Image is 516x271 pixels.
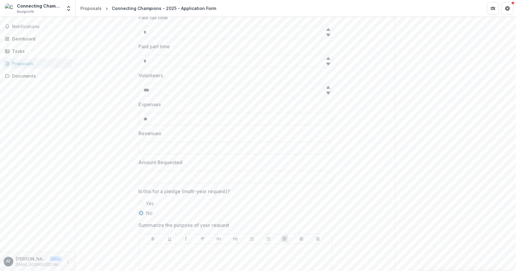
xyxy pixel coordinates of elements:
button: Notifications [2,22,73,31]
button: Underline [166,235,173,242]
p: User [50,256,62,262]
button: Bullet List [248,235,255,242]
button: Heading 2 [232,235,239,242]
p: Expenses [139,101,161,108]
button: Ordered List [265,235,272,242]
p: [PERSON_NAME] [16,256,47,262]
button: Partners [487,2,499,14]
p: Paid part time [139,43,170,50]
button: Get Help [501,2,514,14]
button: Align Left [281,235,288,242]
button: Align Center [298,235,305,242]
button: Strike [199,235,206,242]
p: Volunteers [139,72,163,79]
div: Connecting Champions - 2025 - Application Form [112,5,216,11]
p: Summarize the purpose of your request [139,222,229,229]
div: Dashboard [12,36,68,42]
div: Connecting Champions [17,3,62,9]
p: Amount Requested [139,159,183,166]
span: No [146,209,153,217]
a: Tasks [2,46,73,56]
button: Open entity switcher [64,2,73,14]
p: Paid full time [139,14,168,21]
nav: breadcrumb [78,4,219,13]
a: Proposals [2,59,73,69]
a: Documents [2,71,73,81]
p: Revenues [139,130,161,137]
a: Proposals [78,4,104,13]
button: Align Right [314,235,321,242]
p: [EMAIL_ADDRESS][DOMAIN_NAME] [16,262,62,267]
span: Notifications [12,24,70,29]
button: More [64,258,72,265]
div: Arias Flory [6,260,11,263]
img: Connecting Champions [5,4,15,13]
a: Dashboard [2,34,73,44]
button: Bold [149,235,157,242]
span: Yes [146,200,154,207]
p: Is this for a pledge (multi-year request)? [139,188,230,195]
span: Nonprofit [17,9,34,14]
button: Italicize [182,235,190,242]
div: Tasks [12,48,68,54]
div: Documents [12,73,68,79]
div: Proposals [12,60,68,67]
div: Proposals [80,5,102,11]
button: Heading 1 [215,235,222,242]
